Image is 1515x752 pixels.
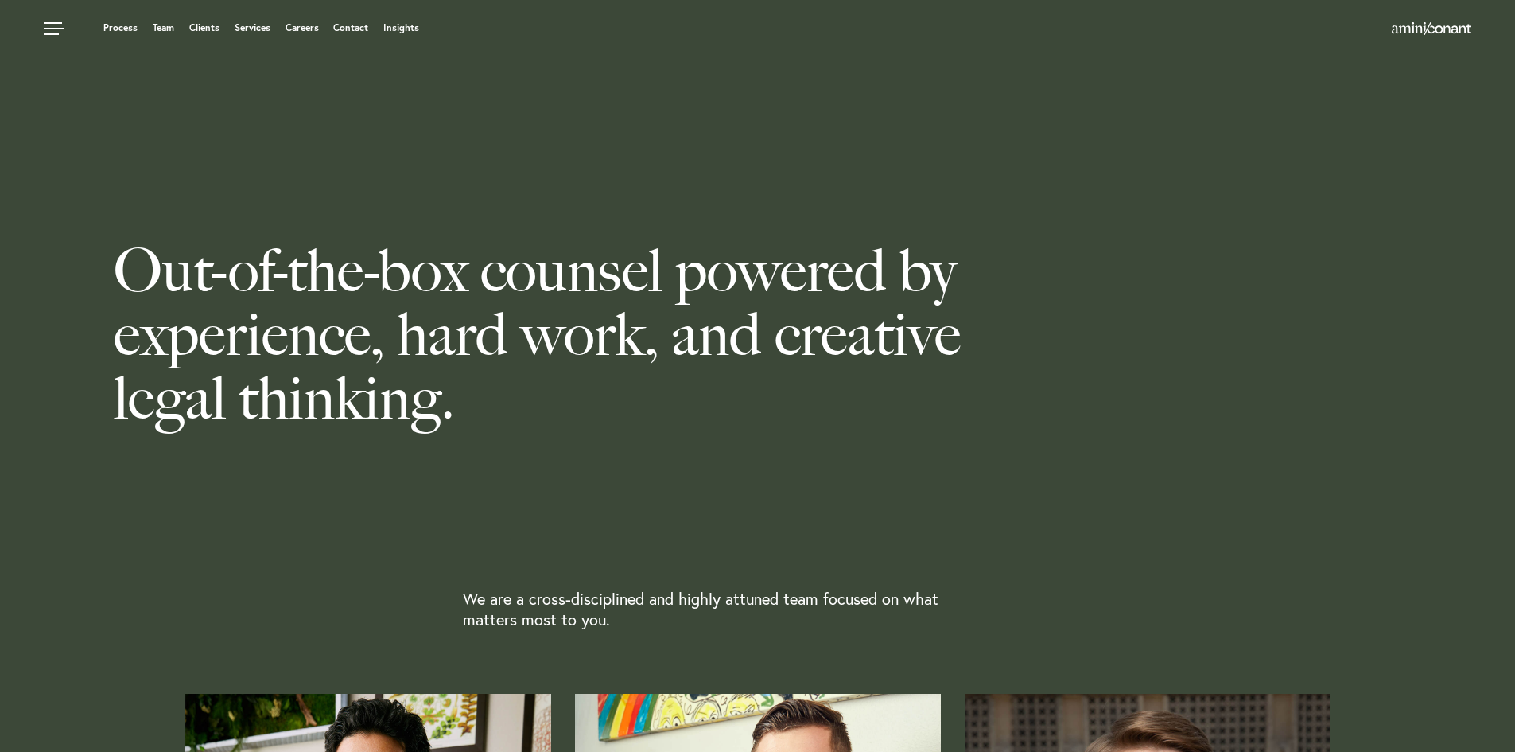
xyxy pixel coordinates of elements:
a: Clients [189,23,219,33]
a: Team [153,23,174,33]
a: Insights [383,23,419,33]
a: Services [235,23,270,33]
img: Amini & Conant [1392,22,1471,35]
a: Contact [333,23,368,33]
a: Process [103,23,138,33]
a: Careers [286,23,319,33]
p: We are a cross-disciplined and highly attuned team focused on what matters most to you. [463,589,972,630]
a: Home [1392,23,1471,36]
